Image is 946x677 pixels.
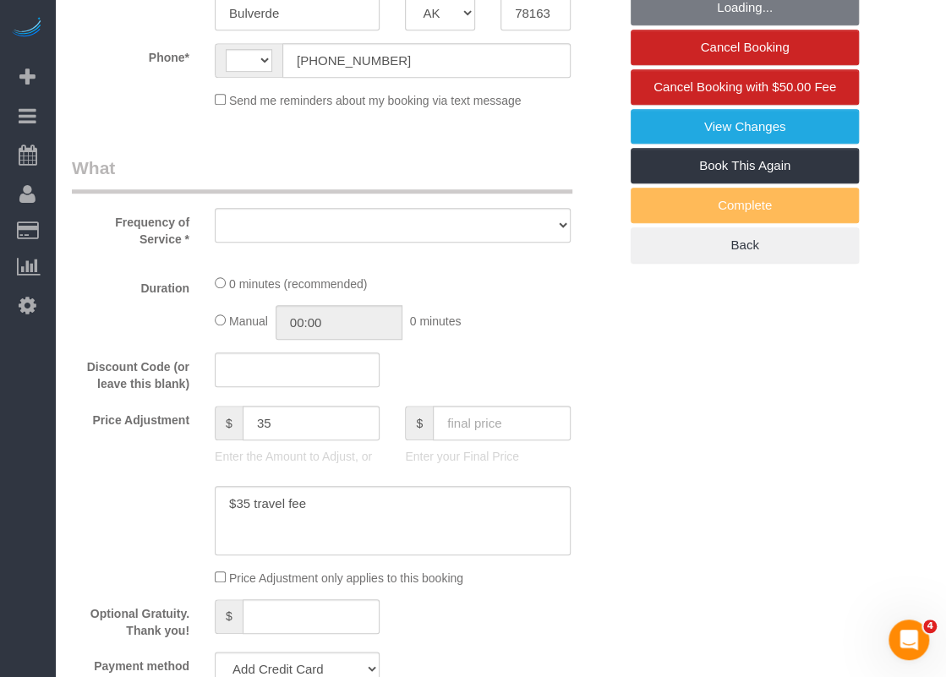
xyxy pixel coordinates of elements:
[405,406,433,440] span: $
[59,406,202,429] label: Price Adjustment
[215,599,243,634] span: $
[229,314,268,328] span: Manual
[631,69,859,105] a: Cancel Booking with $50.00 Fee
[229,571,463,585] span: Price Adjustment only applies to this booking
[59,208,202,248] label: Frequency of Service *
[59,274,202,297] label: Duration
[631,30,859,65] a: Cancel Booking
[59,599,202,639] label: Optional Gratuity. Thank you!
[59,352,202,392] label: Discount Code (or leave this blank)
[10,17,44,41] img: Automaid Logo
[72,156,572,194] legend: What
[631,227,859,263] a: Back
[229,94,522,107] span: Send me reminders about my booking via text message
[215,406,243,440] span: $
[59,652,202,674] label: Payment method
[631,148,859,183] a: Book This Again
[631,109,859,145] a: View Changes
[229,277,367,291] span: 0 minutes (recommended)
[282,43,571,78] input: Phone*
[889,620,929,660] iframe: Intercom live chat
[410,314,462,328] span: 0 minutes
[433,406,571,440] input: final price
[215,448,380,465] p: Enter the Amount to Adjust, or
[405,448,570,465] p: Enter your Final Price
[923,620,937,633] span: 4
[653,79,836,94] span: Cancel Booking with $50.00 Fee
[59,43,202,66] label: Phone*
